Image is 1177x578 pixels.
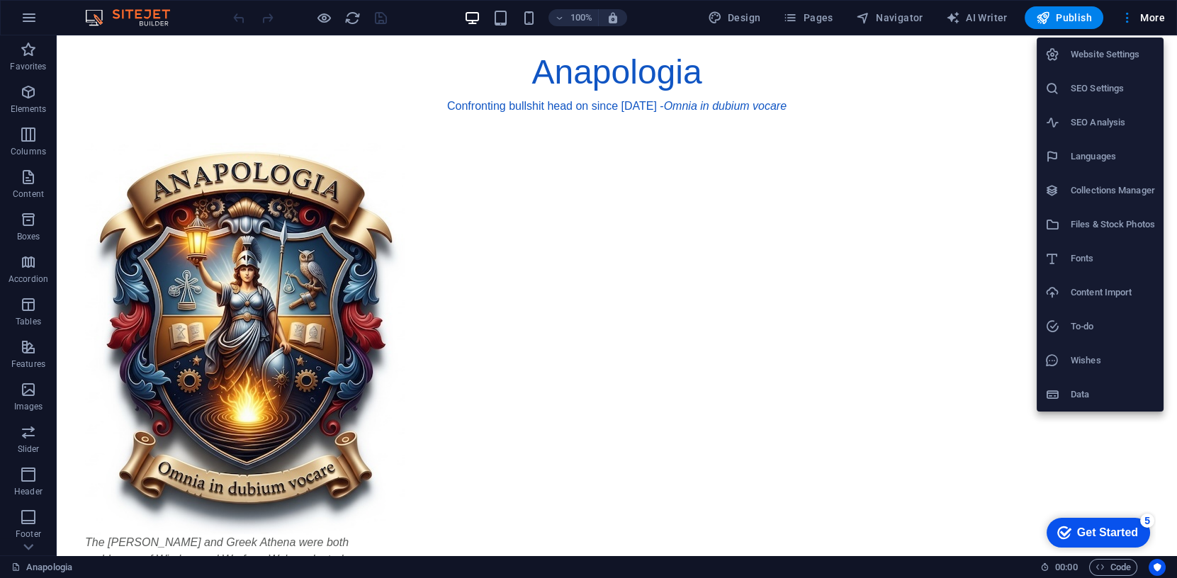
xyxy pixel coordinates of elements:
[1071,46,1155,63] h6: Website Settings
[1071,148,1155,165] h6: Languages
[105,3,119,17] div: 5
[11,7,115,37] div: Get Started 5 items remaining, 0% complete
[1071,250,1155,267] h6: Fonts
[1071,216,1155,233] h6: Files & Stock Photos
[42,16,103,28] div: Get Started
[1071,114,1155,131] h6: SEO Analysis
[1071,80,1155,97] h6: SEO Settings
[1071,284,1155,301] h6: Content Import
[1071,352,1155,369] h6: Wishes
[1071,386,1155,403] h6: Data
[1071,182,1155,199] h6: Collections Manager
[1071,318,1155,335] h6: To-do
